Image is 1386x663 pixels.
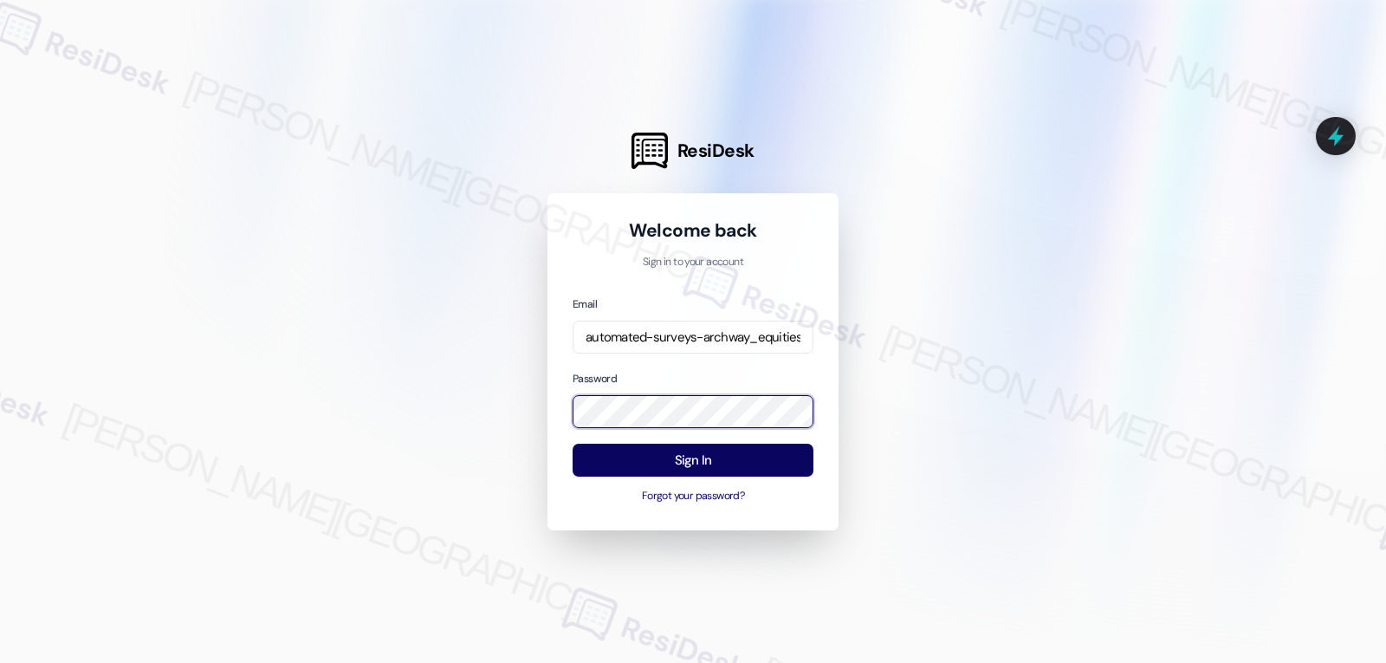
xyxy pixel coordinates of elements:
p: Sign in to your account [573,255,813,270]
input: name@example.com [573,321,813,354]
button: Sign In [573,444,813,478]
label: Email [573,297,597,311]
h1: Welcome back [573,218,813,243]
label: Password [573,372,617,386]
img: ResiDesk Logo [631,133,668,169]
button: Forgot your password? [573,489,813,504]
span: ResiDesk [677,139,755,163]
